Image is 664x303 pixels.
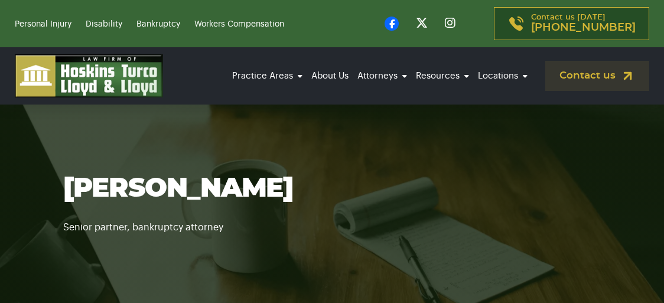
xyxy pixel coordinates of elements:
a: Bankruptcy [136,20,180,28]
h1: [PERSON_NAME] [63,172,601,205]
p: Contact us [DATE] [531,14,636,34]
a: Practice Areas [229,60,305,92]
a: Resources [413,60,472,92]
a: Workers Compensation [194,20,284,28]
a: Contact us [545,61,649,91]
p: Senior partner, bankruptcy attorney [63,205,601,235]
a: Locations [475,60,530,92]
a: About Us [308,60,351,92]
a: Attorneys [354,60,410,92]
a: Disability [86,20,122,28]
a: Contact us [DATE][PHONE_NUMBER] [494,7,649,40]
a: Personal Injury [15,20,71,28]
span: [PHONE_NUMBER] [531,22,636,34]
img: logo [15,54,163,97]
